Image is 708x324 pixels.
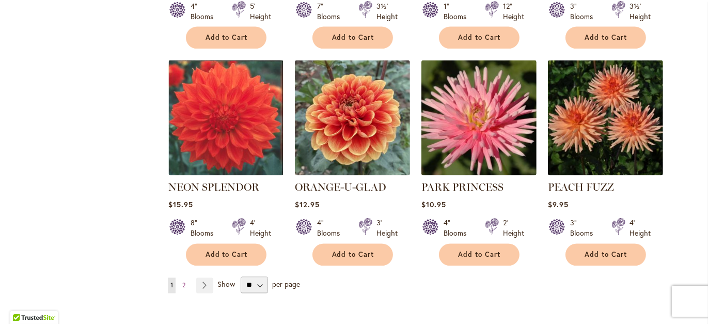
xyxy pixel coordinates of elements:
[630,218,651,239] div: 4' Height
[295,168,410,178] a: Orange-U-Glad
[630,1,651,22] div: 3½' Height
[570,1,599,22] div: 3" Blooms
[186,27,266,49] button: Add to Cart
[180,278,188,294] a: 2
[548,181,614,194] a: PEACH FUZZ
[503,218,524,239] div: 2' Height
[250,218,271,239] div: 4' Height
[570,218,599,239] div: 3" Blooms
[444,1,473,22] div: 1" Blooms
[421,200,446,210] span: $10.95
[312,27,393,49] button: Add to Cart
[439,27,520,49] button: Add to Cart
[312,244,393,266] button: Add to Cart
[8,287,37,316] iframe: Launch Accessibility Center
[332,251,374,259] span: Add to Cart
[585,34,627,42] span: Add to Cart
[186,244,266,266] button: Add to Cart
[191,1,219,22] div: 4" Blooms
[217,280,235,289] span: Show
[376,1,398,22] div: 3½' Height
[295,200,320,210] span: $12.95
[444,218,473,239] div: 4" Blooms
[585,251,627,259] span: Add to Cart
[295,181,386,194] a: ORANGE-U-GLAD
[421,60,537,176] img: PARK PRINCESS
[376,218,398,239] div: 3' Height
[168,181,259,194] a: NEON SPLENDOR
[250,1,271,22] div: 5' Height
[548,168,663,178] a: PEACH FUZZ
[206,251,248,259] span: Add to Cart
[182,282,185,289] span: 2
[168,168,284,178] a: Neon Splendor
[548,200,569,210] span: $9.95
[206,34,248,42] span: Add to Cart
[439,244,520,266] button: Add to Cart
[421,168,537,178] a: PARK PRINCESS
[503,1,524,22] div: 12" Height
[548,60,663,176] img: PEACH FUZZ
[565,244,646,266] button: Add to Cart
[459,34,501,42] span: Add to Cart
[168,200,193,210] span: $15.95
[273,280,301,289] span: per page
[317,1,346,22] div: 7" Blooms
[317,218,346,239] div: 4" Blooms
[191,218,219,239] div: 8" Blooms
[421,181,504,194] a: PARK PRINCESS
[459,251,501,259] span: Add to Cart
[565,27,646,49] button: Add to Cart
[295,60,410,176] img: Orange-U-Glad
[168,60,284,176] img: Neon Splendor
[170,282,173,289] span: 1
[332,34,374,42] span: Add to Cart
